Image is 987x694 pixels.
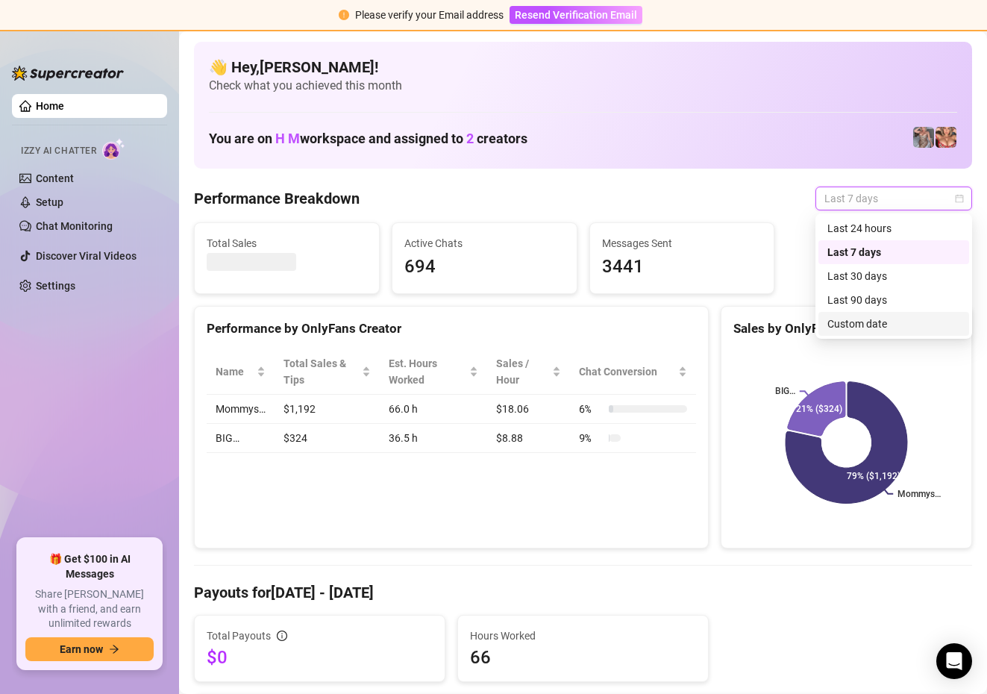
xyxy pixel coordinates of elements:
span: arrow-right [109,644,119,654]
span: 9 % [579,430,603,446]
span: Earn now [60,643,103,655]
img: pennylondon [936,127,956,148]
span: Izzy AI Chatter [21,144,96,158]
img: pennylondonvip [913,127,934,148]
th: Total Sales & Tips [275,349,380,395]
th: Chat Conversion [570,349,696,395]
span: 694 [404,253,565,281]
td: 36.5 h [380,424,487,453]
img: AI Chatter [102,138,125,160]
span: Last 7 days [824,187,963,210]
td: $18.06 [487,395,570,424]
span: Total Sales & Tips [283,355,359,388]
h4: Payouts for [DATE] - [DATE] [194,582,972,603]
span: Check what you achieved this month [209,78,957,94]
span: Sales / Hour [496,355,549,388]
div: Custom date [827,316,960,332]
div: Performance by OnlyFans Creator [207,319,696,339]
span: Chat Conversion [579,363,675,380]
a: Home [36,100,64,112]
td: Mommys… [207,395,275,424]
span: info-circle [277,631,287,641]
h1: You are on workspace and assigned to creators [209,131,527,147]
td: $1,192 [275,395,380,424]
th: Sales / Hour [487,349,570,395]
div: Sales by OnlyFans Creator [733,319,959,339]
span: exclamation-circle [339,10,349,20]
span: Messages Sent [602,235,762,251]
span: Resend Verification Email [515,9,637,21]
td: $8.88 [487,424,570,453]
a: Chat Monitoring [36,220,113,232]
button: Earn nowarrow-right [25,637,154,661]
div: Last 90 days [827,292,960,308]
div: Last 24 hours [827,220,960,237]
div: Est. Hours Worked [389,355,466,388]
span: Hours Worked [470,628,696,644]
span: H M [275,131,300,146]
span: 6 % [579,401,603,417]
span: Total Sales [207,235,367,251]
div: Please verify your Email address [355,7,504,23]
div: Last 24 hours [818,216,969,240]
td: 66.0 h [380,395,487,424]
div: Last 30 days [827,268,960,284]
span: calendar [955,194,964,203]
th: Name [207,349,275,395]
span: Share [PERSON_NAME] with a friend, and earn unlimited rewards [25,587,154,631]
button: Resend Verification Email [510,6,642,24]
a: Content [36,172,74,184]
a: Discover Viral Videos [36,250,137,262]
div: Open Intercom Messenger [936,643,972,679]
img: logo-BBDzfeDw.svg [12,66,124,81]
span: 3441 [602,253,762,281]
text: Mommys… [897,489,941,499]
span: Name [216,363,254,380]
td: BIG… [207,424,275,453]
div: Custom date [818,312,969,336]
span: 🎁 Get $100 in AI Messages [25,552,154,581]
text: BIG… [775,386,795,396]
td: $324 [275,424,380,453]
h4: Performance Breakdown [194,188,360,209]
span: 2 [466,131,474,146]
span: $0 [207,645,433,669]
a: Setup [36,196,63,208]
a: Settings [36,280,75,292]
span: 66 [470,645,696,669]
span: Active Chats [404,235,565,251]
h4: 👋 Hey, [PERSON_NAME] ! [209,57,957,78]
div: Last 30 days [818,264,969,288]
div: Last 7 days [827,244,960,260]
span: Total Payouts [207,628,271,644]
div: Last 90 days [818,288,969,312]
div: Last 7 days [818,240,969,264]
